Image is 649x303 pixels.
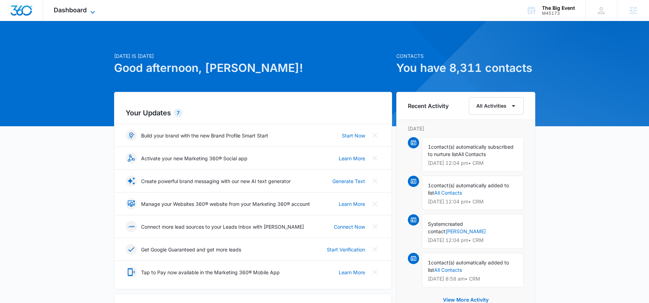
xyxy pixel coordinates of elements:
button: Close [369,267,380,278]
p: [DATE] [408,125,524,132]
p: Activate your new Marketing 360® Social app [141,155,247,162]
span: created contact [428,221,463,234]
span: 1 [428,260,431,265]
div: account id [542,11,575,16]
a: Start Now [342,132,365,139]
p: Contacts [396,52,535,60]
p: Create powerful brand messaging with our new AI text generator [141,177,291,185]
p: Tap to Pay now available in the Marketing 360® Mobile App [141,269,280,276]
p: [DATE] is [DATE] [114,52,392,60]
button: Close [369,221,380,232]
p: [DATE] 12:04 pm • CRM [428,199,518,204]
p: Get Google Guaranteed and get more leads [141,246,241,253]
a: Learn More [339,155,365,162]
a: All Contacts [434,267,462,273]
a: Generate Text [332,177,365,185]
p: [DATE] 8:58 am • CRM [428,276,518,281]
span: contact(s) automatically added to list [428,260,509,273]
span: 1 [428,144,431,150]
span: contact(s) automatically added to list [428,182,509,196]
span: System [428,221,445,227]
a: [PERSON_NAME] [445,228,486,234]
button: Close [369,153,380,164]
button: Close [369,244,380,255]
p: Build your brand with the new Brand Profile Smart Start [141,132,268,139]
span: contact(s) automatically subscribed to nurture list [428,144,514,157]
p: Connect more lead sources to your Leads Inbox with [PERSON_NAME] [141,223,304,230]
a: All Contacts [434,190,462,196]
div: 7 [174,109,183,117]
p: Manage your Websites 360® website from your Marketing 360® account [141,200,310,208]
h1: You have 8,311 contacts [396,60,535,76]
button: Close [369,198,380,209]
h2: Your Updates [126,108,380,118]
button: Close [369,130,380,141]
h1: Good afternoon, [PERSON_NAME]! [114,60,392,76]
span: Dashboard [54,6,87,14]
a: Learn More [339,200,365,208]
p: [DATE] 12:04 pm • CRM [428,161,518,166]
a: Start Verification [327,246,365,253]
p: [DATE] 12:04 pm • CRM [428,238,518,243]
span: All Contacts [458,151,486,157]
button: All Activities [469,97,524,115]
span: 1 [428,182,431,188]
a: Learn More [339,269,365,276]
h6: Recent Activity [408,102,449,110]
a: Connect Now [334,223,365,230]
button: Close [369,175,380,187]
div: account name [542,5,575,11]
